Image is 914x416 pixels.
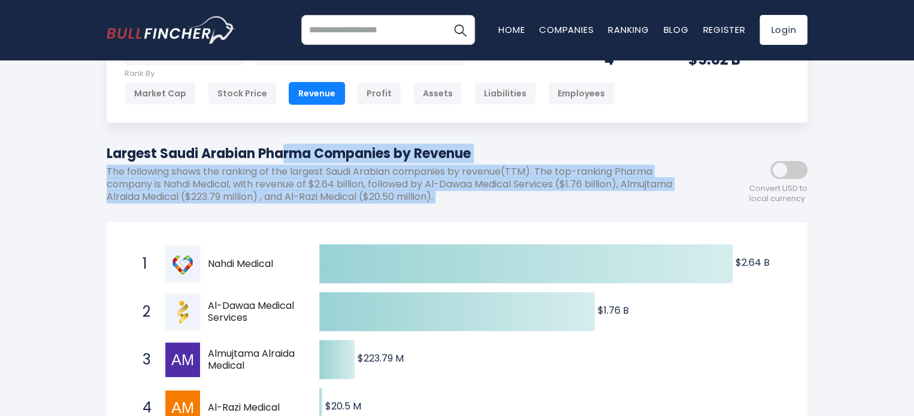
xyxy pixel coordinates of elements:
span: Convert USD to local currency [749,184,807,204]
div: Liabilities [474,82,536,105]
div: Revenue [289,82,345,105]
a: Home [498,23,525,36]
span: Al-Razi Medical [208,402,298,414]
text: $2.64 B [736,256,770,269]
text: $223.79 M [358,351,404,365]
span: Almujtama Alraida Medical [208,348,298,373]
span: 2 [137,302,149,322]
img: bullfincher logo [107,16,235,44]
div: Market Cap [125,82,196,105]
div: Profit [357,82,401,105]
img: Almujtama Alraida Medical [165,342,200,377]
a: Register [703,23,745,36]
div: Employees [548,82,615,105]
div: Assets [413,82,462,105]
div: Stock Price [208,82,277,105]
span: Nahdi Medical [208,258,298,271]
span: Al-Dawaa Medical Services [208,300,298,325]
a: Login [759,15,807,45]
h1: Largest Saudi Arabian Pharma Companies by Revenue [107,144,700,163]
text: $1.76 B [598,303,629,317]
span: 3 [137,350,149,370]
a: Ranking [608,23,649,36]
a: Go to homepage [107,16,235,44]
span: 1 [137,254,149,274]
div: $5.62 B [688,50,789,69]
img: Nahdi Medical [165,247,200,281]
a: Blog [663,23,688,36]
a: Companies [539,23,594,36]
p: The following shows the ranking of the largest Saudi Arabian companies by revenue(TTM). The top-r... [107,166,700,203]
text: $20.5 M [325,399,361,413]
img: Al-Dawaa Medical Services [165,294,200,329]
p: Rank By [125,69,615,79]
button: Search [445,15,475,45]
